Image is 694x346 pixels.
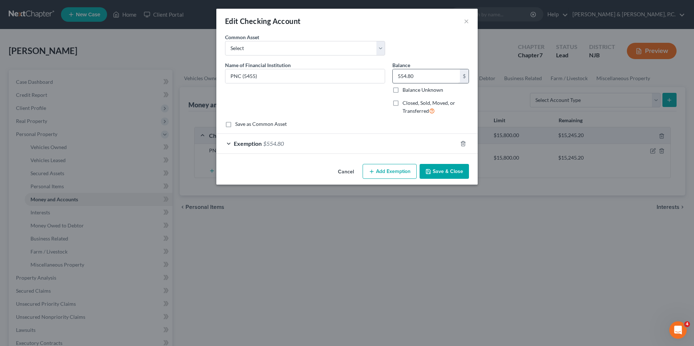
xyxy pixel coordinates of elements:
[234,140,262,147] span: Exemption
[460,69,469,83] div: $
[403,86,443,94] label: Balance Unknown
[332,165,360,179] button: Cancel
[225,69,385,83] input: Enter name...
[403,100,455,114] span: Closed, Sold, Moved, or Transferred
[235,120,287,128] label: Save as Common Asset
[225,62,291,68] span: Name of Financial Institution
[263,140,284,147] span: $554.80
[669,321,687,339] iframe: Intercom live chat
[393,69,460,83] input: 0.00
[392,61,410,69] label: Balance
[684,321,690,327] span: 4
[363,164,417,179] button: Add Exemption
[225,33,259,41] label: Common Asset
[225,16,301,26] div: Edit Checking Account
[420,164,469,179] button: Save & Close
[464,17,469,25] button: ×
